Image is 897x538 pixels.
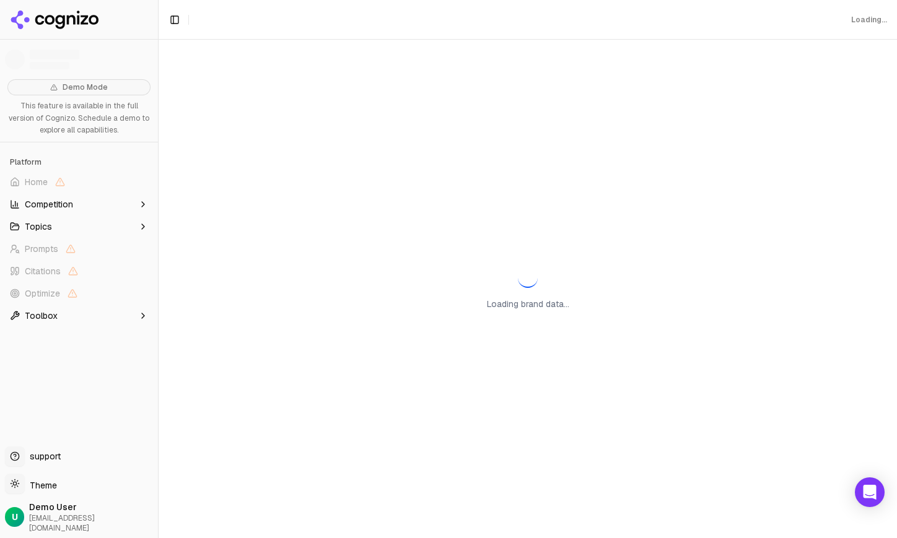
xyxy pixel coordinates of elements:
[855,477,885,507] div: Open Intercom Messenger
[5,152,153,172] div: Platform
[12,511,18,523] span: U
[25,310,58,322] span: Toolbox
[487,298,569,310] p: Loading brand data...
[25,265,61,277] span: Citations
[25,450,61,462] span: support
[851,15,887,25] div: Loading...
[25,176,48,188] span: Home
[5,194,153,214] button: Competition
[25,287,60,300] span: Optimize
[63,82,108,92] span: Demo Mode
[5,306,153,326] button: Toolbox
[25,243,58,255] span: Prompts
[29,513,153,533] span: [EMAIL_ADDRESS][DOMAIN_NAME]
[7,100,151,137] p: This feature is available in the full version of Cognizo. Schedule a demo to explore all capabili...
[29,501,153,513] span: Demo User
[25,480,57,491] span: Theme
[25,220,52,233] span: Topics
[25,198,73,210] span: Competition
[5,217,153,236] button: Topics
